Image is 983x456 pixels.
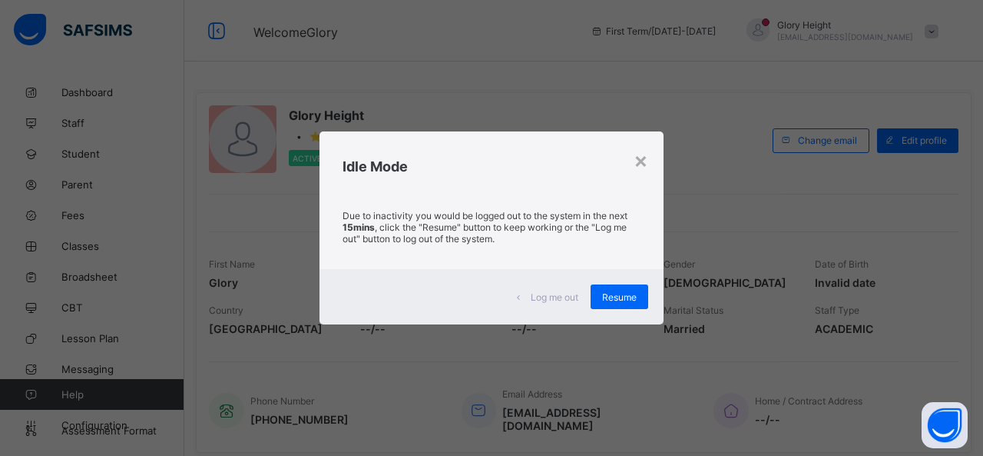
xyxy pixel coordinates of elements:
div: × [634,147,648,173]
span: Log me out [531,291,578,303]
button: Open asap [922,402,968,448]
span: Resume [602,291,637,303]
h2: Idle Mode [343,158,640,175]
p: Due to inactivity you would be logged out to the system in the next , click the "Resume" button t... [343,210,640,245]
strong: 15mins [343,221,375,233]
